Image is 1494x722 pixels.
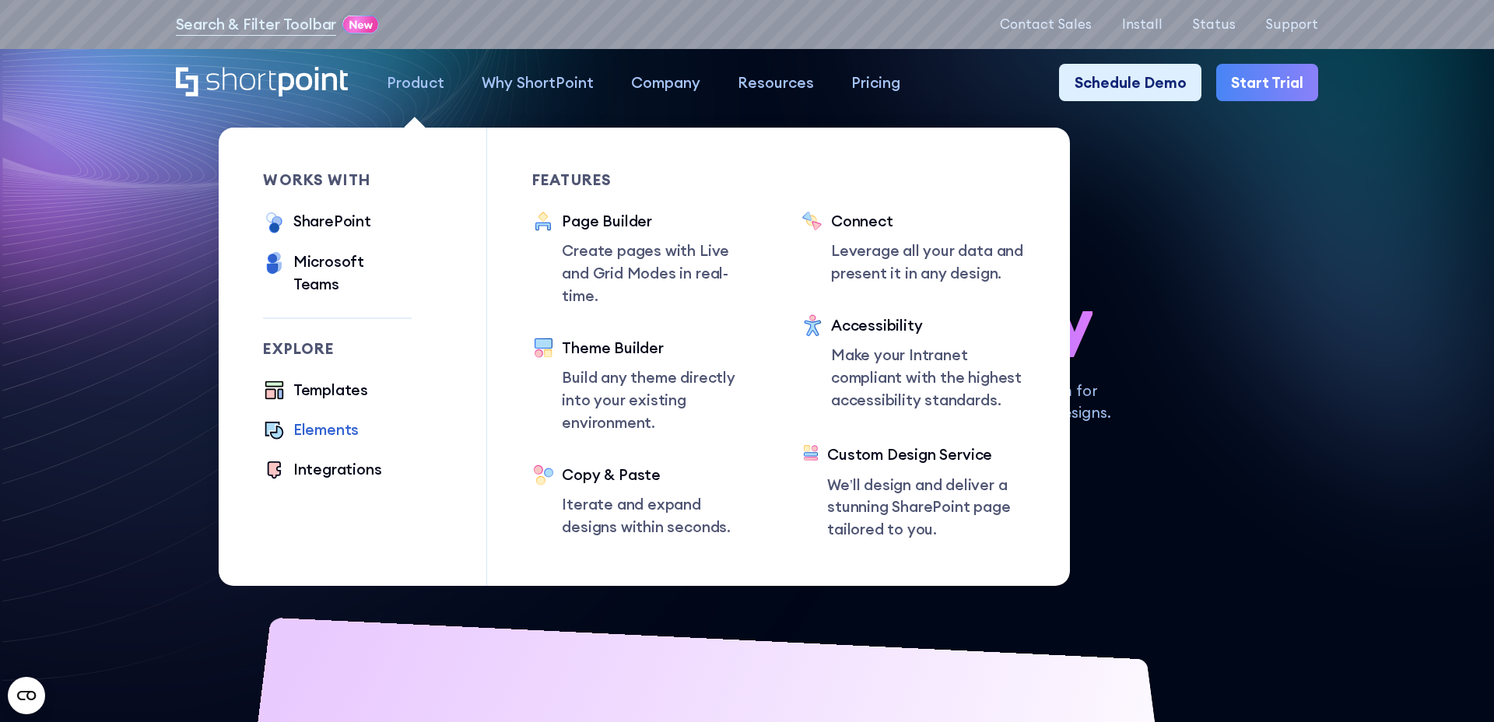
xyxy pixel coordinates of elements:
[176,67,349,100] a: Home
[532,173,756,188] div: Features
[831,210,1026,233] div: Connect
[801,314,1026,414] a: AccessibilityMake your Intranet compliant with the highest accessibility standards.
[368,64,463,101] a: Product
[1000,17,1092,32] a: Contact Sales
[562,366,756,433] p: Build any theme directly into your existing environment.
[562,240,756,307] p: Create pages with Live and Grid Modes in real-time.
[562,464,756,486] div: Copy & Paste
[1265,17,1318,32] a: Support
[263,210,370,236] a: SharePoint
[864,283,1092,357] span: so easy
[831,344,1026,411] p: Make your Intranet compliant with the highest accessibility standards.
[612,64,719,101] a: Company
[1416,647,1494,722] iframe: Chat Widget
[831,240,1026,285] p: Leverage all your data and present it in any design.
[851,72,900,94] div: Pricing
[176,209,1319,357] h1: SharePoint Design has never been
[562,210,756,233] div: Page Builder
[1216,64,1318,101] a: Start Trial
[293,458,382,481] div: Integrations
[562,493,756,538] p: Iterate and expand designs within seconds.
[532,210,756,307] a: Page BuilderCreate pages with Live and Grid Modes in real-time.
[801,443,1026,541] a: Custom Design ServiceWe’ll design and deliver a stunning SharePoint page tailored to you.
[482,72,594,94] div: Why ShortPoint
[631,72,700,94] div: Company
[532,337,756,434] a: Theme BuilderBuild any theme directly into your existing environment.
[176,13,337,36] a: Search & Filter Toolbar
[562,337,756,359] div: Theme Builder
[293,251,412,296] div: Microsoft Teams
[263,251,412,296] a: Microsoft Teams
[532,464,756,538] a: Copy & PasteIterate and expand designs within seconds.
[827,474,1025,541] p: We’ll design and deliver a stunning SharePoint page tailored to you.
[801,210,1026,285] a: ConnectLeverage all your data and present it in any design.
[263,342,412,356] div: Explore
[833,64,919,101] a: Pricing
[463,64,612,101] a: Why ShortPoint
[387,72,444,94] div: Product
[719,64,833,101] a: Resources
[293,210,371,233] div: SharePoint
[1059,64,1201,101] a: Schedule Demo
[293,419,359,441] div: Elements
[827,443,1025,466] div: Custom Design Service
[263,419,359,443] a: Elements
[263,458,381,483] a: Integrations
[293,379,368,401] div: Templates
[831,314,1026,337] div: Accessibility
[1192,17,1236,32] a: Status
[1122,17,1163,32] a: Install
[263,379,368,404] a: Templates
[263,173,412,188] div: works with
[738,72,814,94] div: Resources
[8,677,45,714] button: Open CMP widget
